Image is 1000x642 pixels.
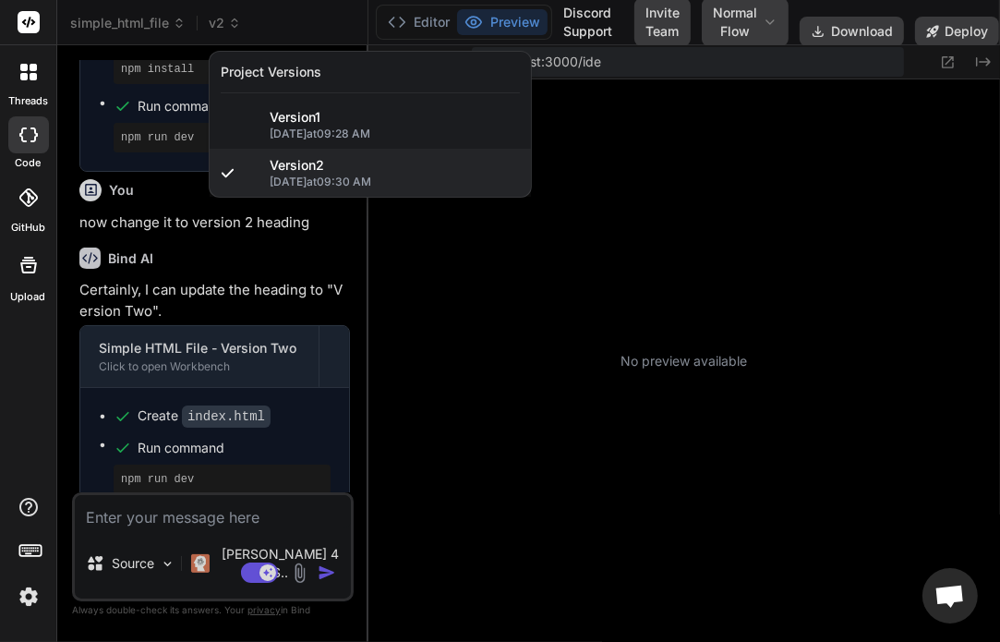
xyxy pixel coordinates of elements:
[270,156,324,175] span: Version 2
[13,581,44,612] img: settings
[11,220,45,236] label: GitHub
[16,155,42,171] label: code
[221,63,321,81] div: Project Versions
[270,108,320,127] span: Version 1
[11,289,46,305] label: Upload
[8,93,48,109] label: threads
[270,127,520,141] span: [DATE] at 09:28 AM
[270,175,520,189] span: [DATE] at 09:30 AM
[922,568,978,624] div: Open chat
